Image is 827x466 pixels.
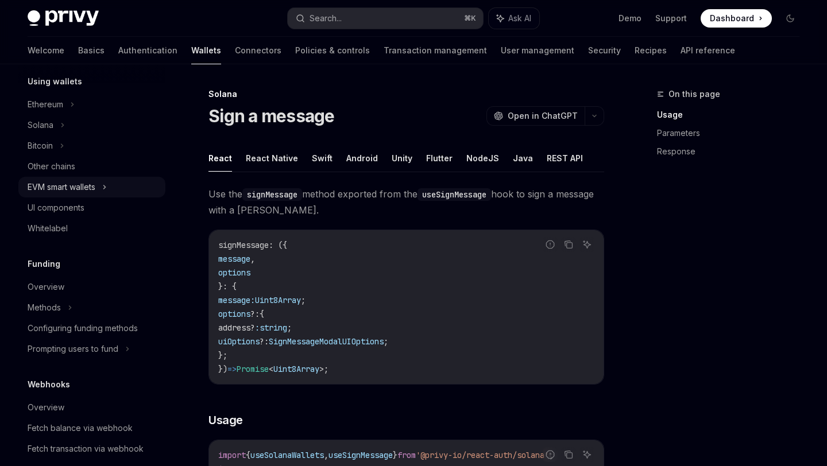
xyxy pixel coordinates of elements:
[486,106,585,126] button: Open in ChatGPT
[781,9,799,28] button: Toggle dark mode
[508,110,578,122] span: Open in ChatGPT
[513,145,533,172] button: Java
[397,450,416,460] span: from
[319,364,324,374] span: >
[295,37,370,64] a: Policies & controls
[28,301,61,314] div: Methods
[250,254,255,264] span: ,
[579,237,594,252] button: Ask AI
[701,9,772,28] a: Dashboard
[255,323,260,333] span: :
[28,98,63,111] div: Ethereum
[324,364,329,374] span: ;
[301,295,306,305] span: ;
[218,240,269,250] span: signMessage
[218,364,227,374] span: })
[260,336,269,347] span: ?:
[242,188,302,201] code: signMessage
[28,401,64,414] div: Overview
[657,124,809,142] a: Parameters
[384,37,487,64] a: Transaction management
[561,237,576,252] button: Copy the contents from the code block
[273,364,319,374] span: Uint8Array
[28,139,53,153] div: Bitcoin
[710,13,754,24] span: Dashboard
[260,323,287,333] span: string
[269,336,384,347] span: SignMessageModalUIOptions
[18,156,165,177] a: Other chains
[218,295,255,305] span: message:
[237,364,269,374] span: Promise
[28,201,84,215] div: UI components
[250,309,260,319] span: ?:
[310,11,342,25] div: Search...
[269,364,273,374] span: <
[543,237,558,252] button: Report incorrect code
[466,145,499,172] button: NodeJS
[28,378,70,391] h5: Webhooks
[208,145,232,172] button: React
[28,257,60,271] h5: Funding
[346,145,378,172] button: Android
[579,447,594,462] button: Ask AI
[28,10,99,26] img: dark logo
[28,321,138,335] div: Configuring funding methods
[28,342,118,356] div: Prompting users to fund
[18,418,165,438] a: Fetch balance via webhook
[657,142,809,161] a: Response
[501,37,574,64] a: User management
[561,447,576,462] button: Copy the contents from the code block
[260,309,264,319] span: {
[218,450,246,460] span: import
[418,188,491,201] code: useSignMessage
[18,197,165,218] a: UI components
[655,13,687,24] a: Support
[392,145,412,172] button: Unity
[416,450,549,460] span: '@privy-io/react-auth/solana'
[246,145,298,172] button: React Native
[489,8,539,29] button: Ask AI
[208,88,604,100] div: Solana
[18,218,165,239] a: Whitelabel
[393,450,397,460] span: }
[312,145,333,172] button: Swift
[246,450,250,460] span: {
[28,160,75,173] div: Other chains
[635,37,667,64] a: Recipes
[18,397,165,418] a: Overview
[18,438,165,459] a: Fetch transaction via webhook
[28,37,64,64] a: Welcome
[287,323,292,333] span: ;
[218,281,237,292] span: }: {
[218,323,255,333] span: address?
[218,336,260,347] span: uiOptions
[191,37,221,64] a: Wallets
[329,450,393,460] span: useSignMessage
[28,180,95,194] div: EVM smart wallets
[227,364,237,374] span: =>
[543,447,558,462] button: Report incorrect code
[78,37,105,64] a: Basics
[269,240,287,250] span: : ({
[384,336,388,347] span: ;
[218,267,250,278] span: options
[426,145,453,172] button: Flutter
[508,13,531,24] span: Ask AI
[118,37,177,64] a: Authentication
[28,280,64,294] div: Overview
[18,318,165,339] a: Configuring funding methods
[657,106,809,124] a: Usage
[218,350,227,360] span: };
[28,421,133,435] div: Fetch balance via webhook
[208,106,335,126] h1: Sign a message
[255,295,301,305] span: Uint8Array
[28,442,144,456] div: Fetch transaction via webhook
[464,14,476,23] span: ⌘ K
[235,37,281,64] a: Connectors
[208,186,604,218] span: Use the method exported from the hook to sign a message with a [PERSON_NAME].
[668,87,720,101] span: On this page
[208,412,243,428] span: Usage
[250,450,324,460] span: useSolanaWallets
[288,8,482,29] button: Search...⌘K
[619,13,641,24] a: Demo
